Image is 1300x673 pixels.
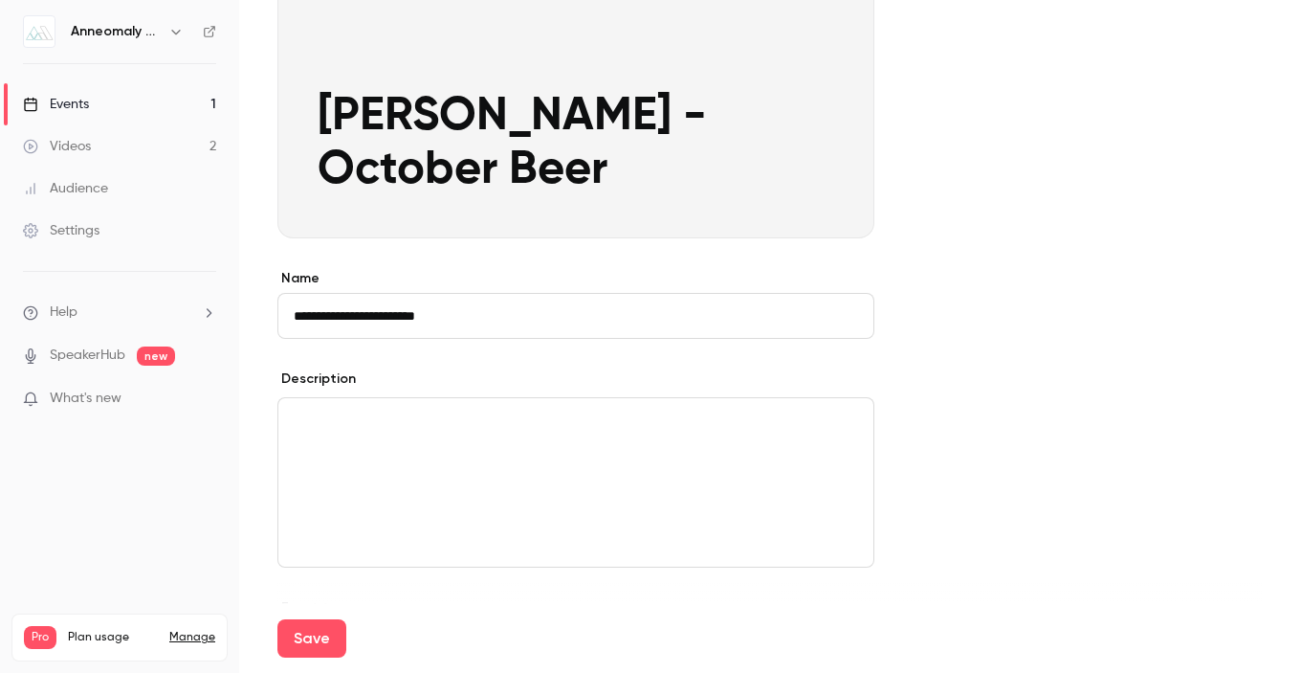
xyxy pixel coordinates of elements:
iframe: Noticeable Trigger [193,391,216,408]
li: help-dropdown-opener [23,303,216,323]
img: Anneomaly Digital [24,16,55,47]
span: Help [50,303,77,323]
span: Pro [24,626,56,649]
a: Manage [169,630,215,645]
a: SpeakerHub [50,346,125,366]
label: Description [277,370,356,389]
div: Settings [23,221,99,240]
span: What's new [50,389,121,409]
label: Name [277,269,874,288]
span: new [137,347,175,366]
h6: Anneomaly Digital [71,22,161,41]
button: Save [277,619,346,658]
div: Audience [23,179,108,198]
section: description [277,397,874,568]
span: Plan usage [68,630,158,645]
div: editor [278,398,873,567]
div: Videos [23,137,91,156]
div: Events [23,95,89,114]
